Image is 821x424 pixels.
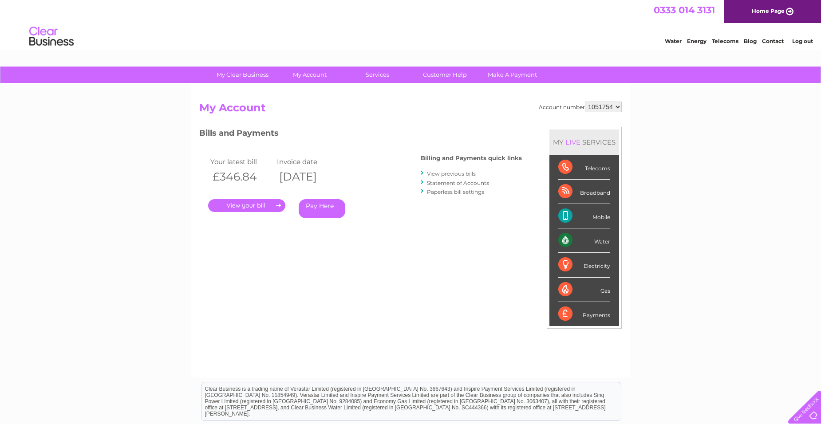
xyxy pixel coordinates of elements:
[665,38,682,44] a: Water
[199,127,522,142] h3: Bills and Payments
[427,170,476,177] a: View previous bills
[427,188,484,195] a: Paperless bill settings
[792,38,813,44] a: Log out
[558,204,610,228] div: Mobile
[208,156,275,168] td: Your latest bill
[199,102,622,118] h2: My Account
[299,199,345,218] a: Pay Here
[275,156,341,168] td: Invoice date
[558,302,610,326] div: Payments
[564,138,582,146] div: LIVE
[427,180,489,186] a: Statement of Accounts
[654,4,715,16] a: 0333 014 3131
[558,155,610,180] div: Telecoms
[712,38,738,44] a: Telecoms
[549,130,619,155] div: MY SERVICES
[687,38,707,44] a: Energy
[275,168,341,186] th: [DATE]
[539,102,622,112] div: Account number
[208,168,275,186] th: £346.84
[558,180,610,204] div: Broadband
[476,67,549,83] a: Make A Payment
[408,67,482,83] a: Customer Help
[341,67,414,83] a: Services
[208,199,285,212] a: .
[558,278,610,302] div: Gas
[558,228,610,253] div: Water
[762,38,784,44] a: Contact
[206,67,279,83] a: My Clear Business
[273,67,347,83] a: My Account
[744,38,757,44] a: Blog
[201,5,621,43] div: Clear Business is a trading name of Verastar Limited (registered in [GEOGRAPHIC_DATA] No. 3667643...
[558,253,610,277] div: Electricity
[421,155,522,161] h4: Billing and Payments quick links
[29,23,74,50] img: logo.png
